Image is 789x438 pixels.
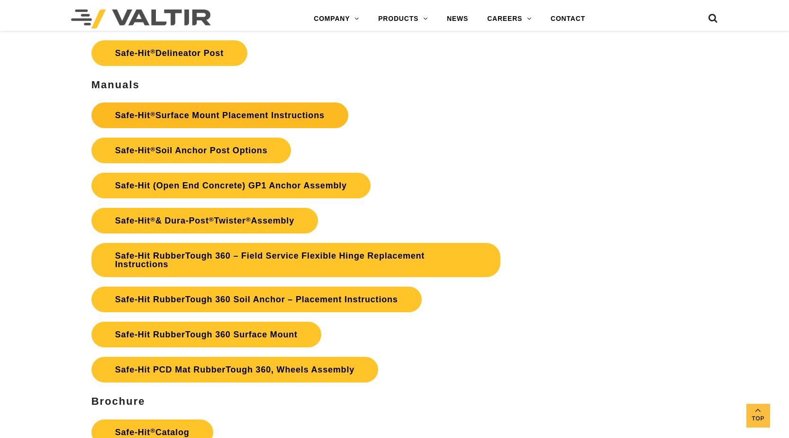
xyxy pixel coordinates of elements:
[91,208,318,233] a: Safe-Hit®& Dura-Post®Twister®Assembly
[150,111,155,118] sup: ®
[246,216,251,223] sup: ®
[746,404,770,428] a: Top
[91,138,291,163] a: Safe-Hit®Soil Anchor Post Options
[91,173,371,198] a: Safe-Hit (Open End Concrete) GP1 Anchor Assembly
[91,395,145,407] strong: Brochure
[209,216,214,223] sup: ®
[437,9,478,28] a: NEWS
[369,9,437,28] a: PRODUCTS
[71,9,211,28] img: Valtir
[150,216,155,223] sup: ®
[541,9,595,28] a: CONTACT
[91,79,140,91] strong: Manuals
[91,357,378,382] a: Safe-Hit PCD Mat RubberTough 360, Wheels Assembly
[91,103,348,128] a: Safe-Hit®Surface Mount Placement Instructions
[91,40,247,66] a: Safe-Hit®Delineator Post
[91,322,321,347] a: Safe-Hit RubberTough 360 Surface Mount
[150,48,155,55] sup: ®
[478,9,541,28] a: CAREERS
[91,287,422,312] a: Safe-Hit RubberTough 360 Soil Anchor – Placement Instructions
[746,413,770,424] span: Top
[304,9,369,28] a: COMPANY
[91,243,500,277] a: Safe-Hit RubberTough 360 – Field Service Flexible Hinge Replacement Instructions
[150,427,155,434] sup: ®
[150,146,155,153] sup: ®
